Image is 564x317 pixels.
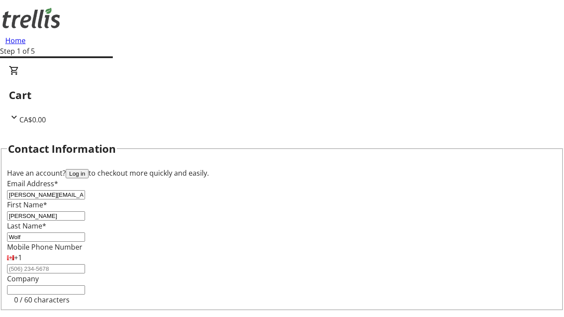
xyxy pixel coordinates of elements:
[7,168,557,178] div: Have an account? to checkout more quickly and easily.
[8,141,116,157] h2: Contact Information
[9,87,555,103] h2: Cart
[7,242,82,252] label: Mobile Phone Number
[9,65,555,125] div: CartCA$0.00
[7,200,47,210] label: First Name*
[19,115,46,125] span: CA$0.00
[7,264,85,273] input: (506) 234-5678
[7,221,46,231] label: Last Name*
[14,295,70,305] tr-character-limit: 0 / 60 characters
[66,169,89,178] button: Log in
[7,179,58,188] label: Email Address*
[7,274,39,284] label: Company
